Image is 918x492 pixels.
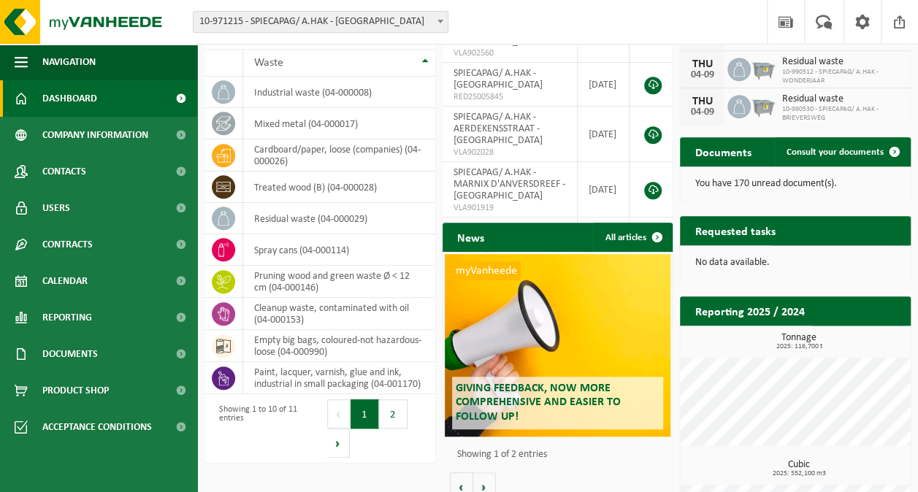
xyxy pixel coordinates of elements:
[379,399,408,428] button: 2
[454,167,565,201] span: SPIECAPAG/ A.HAK - MARNIX D'ANVERSDREEF - [GEOGRAPHIC_DATA]
[593,223,671,252] a: All articles
[454,47,566,59] span: VLA902560
[194,12,448,32] span: 10-971215 - SPIECAPAG/ A.HAK - BRUGGE
[680,296,819,325] h2: Reporting 2025 / 2024
[687,107,716,118] div: 04-09
[42,117,148,153] span: Company information
[254,57,283,69] span: Waste
[781,105,903,123] span: 10-990530 - SPIECAPAG/ A.HAK - BRIEVERSWEG
[781,56,903,68] span: Residual waste
[687,343,911,350] span: 2025: 116,700 t
[687,460,911,477] h3: Cubic
[775,137,909,166] a: Consult your documents
[351,399,379,428] button: 1
[687,470,911,477] span: 2025: 552,100 m3
[680,137,765,166] h2: Documents
[781,68,903,85] span: 10-990512 - SPIECAPAG/ A.HAK - WONDERJAAR
[243,172,435,203] td: treated wood (B) (04-000028)
[243,234,435,266] td: spray cans (04-000114)
[751,55,776,80] img: WB-2500-GAL-GY-01
[243,298,435,330] td: cleanup waste, contaminated with oil (04-000153)
[695,258,896,268] p: No data available.
[578,107,630,162] td: [DATE]
[578,63,630,107] td: [DATE]
[42,409,152,445] span: Acceptance conditions
[578,162,630,218] td: [DATE]
[787,147,884,157] span: Consult your documents
[42,190,70,226] span: Users
[243,362,435,394] td: Paint, lacquer, varnish, glue and ink, industrial in small packaging (04-001170)
[781,93,903,105] span: Residual waste
[243,330,435,362] td: empty big bags, coloured-not hazardous-loose (04-000990)
[445,254,670,437] a: myVanheede Giving feedback, now more comprehensive and easier to follow up!
[42,226,93,263] span: Contracts
[454,91,566,103] span: RED25005845
[687,58,716,70] div: THU
[42,372,109,409] span: Product Shop
[454,68,543,91] span: SPIECAPAG/ A.HAK - [GEOGRAPHIC_DATA]
[327,399,351,428] button: Previous
[42,153,86,190] span: Contacts
[443,223,499,251] h2: News
[42,336,98,372] span: Documents
[751,93,776,118] img: WB-2500-GAL-GY-01
[452,261,521,280] span: myVanheede
[454,112,543,146] span: SPIECAPAG/ A.HAK - AERDEKENSSTRAAT - [GEOGRAPHIC_DATA]
[243,77,435,108] td: industrial waste (04-000008)
[680,216,789,245] h2: Requested tasks
[193,11,448,33] span: 10-971215 - SPIECAPAG/ A.HAK - BRUGGE
[42,80,97,117] span: Dashboard
[327,428,350,458] button: Next
[687,70,716,80] div: 04-09
[811,325,909,354] a: View reporting
[42,44,96,80] span: Navigation
[695,179,896,189] p: You have 170 unread document(s).
[42,299,92,336] span: Reporting
[243,203,435,234] td: residual waste (04-000029)
[456,383,621,422] span: Giving feedback, now more comprehensive and easier to follow up!
[243,266,435,298] td: pruning wood and green waste Ø < 12 cm (04-000146)
[212,398,313,459] div: Showing 1 to 10 of 11 entries
[243,139,435,172] td: cardboard/paper, loose (companies) (04-000026)
[687,333,911,350] h3: Tonnage
[457,450,666,460] p: Showing 1 of 2 entries
[454,147,566,158] span: VLA902028
[42,263,88,299] span: Calendar
[454,202,566,214] span: VLA901919
[687,96,716,107] div: THU
[243,108,435,139] td: mixed metal (04-000017)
